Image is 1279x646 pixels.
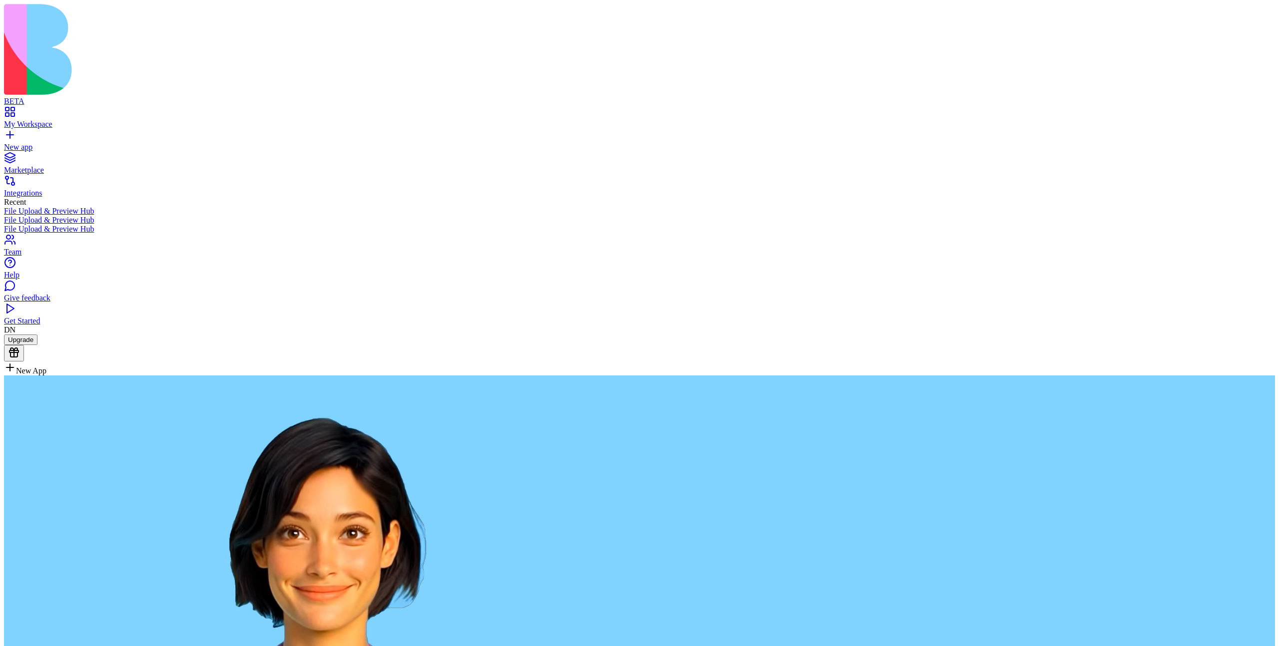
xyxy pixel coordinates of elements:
a: My Workspace [4,111,1275,129]
div: Give feedback [4,294,1275,303]
a: File Upload & Preview Hub [4,216,1275,225]
span: DN [4,325,15,334]
a: File Upload & Preview Hub [4,207,1275,216]
div: My Workspace [4,120,1275,129]
div: Marketplace [4,166,1275,175]
span: Recent [4,198,26,206]
div: Get Started [4,317,1275,325]
a: Get Started [4,308,1275,325]
div: Integrations [4,189,1275,198]
span: New App [16,366,46,375]
div: New app [4,143,1275,152]
a: New app [4,134,1275,152]
button: Upgrade [4,334,37,345]
a: Marketplace [4,157,1275,175]
div: BETA [4,97,1275,106]
div: Team [4,248,1275,257]
a: Upgrade [4,335,37,343]
a: Give feedback [4,285,1275,303]
a: BETA [4,88,1275,106]
a: Integrations [4,180,1275,198]
div: Help [4,271,1275,280]
img: logo [4,4,406,95]
a: Team [4,239,1275,257]
a: Help [4,262,1275,280]
a: File Upload & Preview Hub [4,225,1275,234]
